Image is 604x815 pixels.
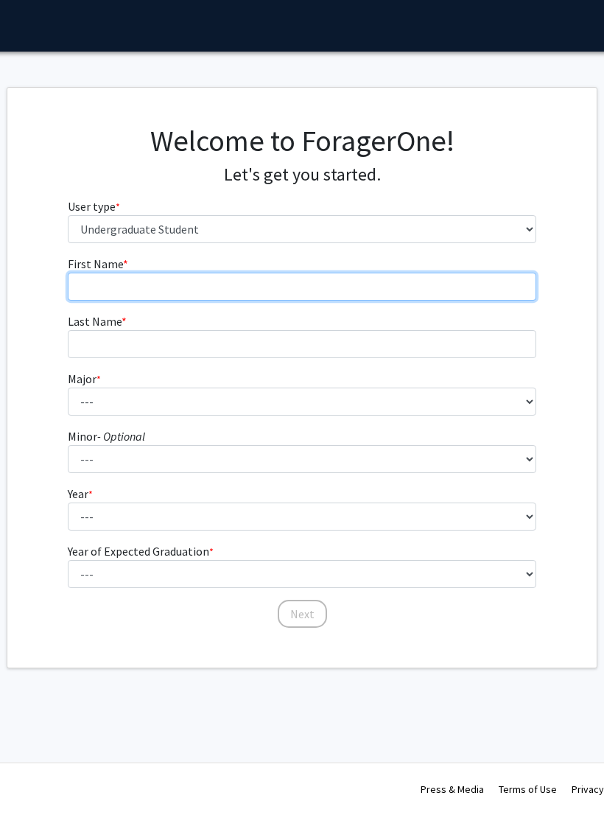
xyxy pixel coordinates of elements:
[11,749,63,804] iframe: Chat
[278,600,327,628] button: Next
[68,542,214,560] label: Year of Expected Graduation
[68,485,93,503] label: Year
[68,164,537,186] h4: Let's get you started.
[68,123,537,158] h1: Welcome to ForagerOne!
[68,256,123,271] span: First Name
[97,429,145,444] i: - Optional
[68,314,122,329] span: Last Name
[68,370,101,388] label: Major
[421,783,484,796] a: Press & Media
[68,427,145,445] label: Minor
[499,783,557,796] a: Terms of Use
[68,197,120,215] label: User type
